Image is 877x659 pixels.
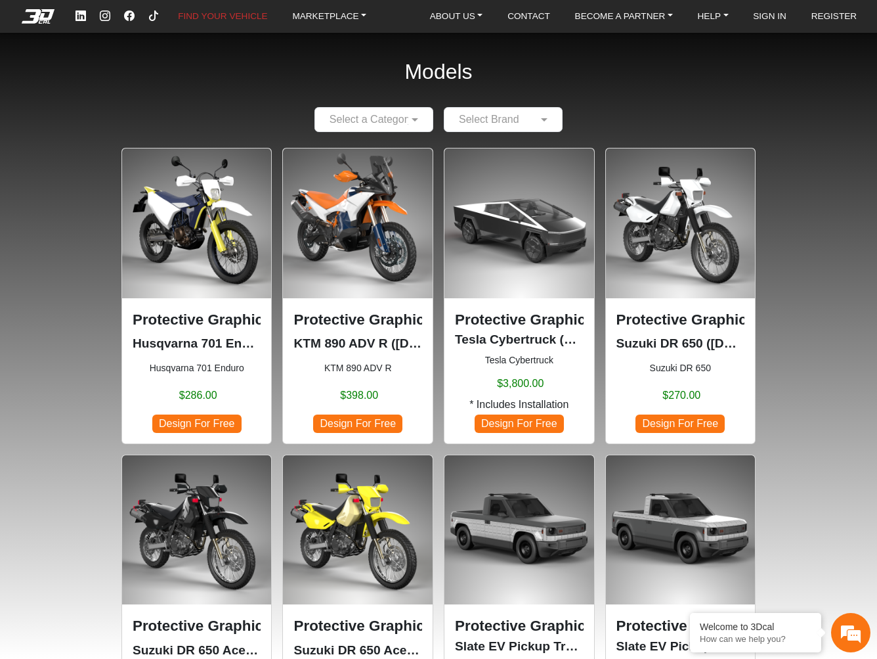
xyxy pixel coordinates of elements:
[616,361,745,375] small: Suzuki DR 650
[179,388,217,403] span: $286.00
[662,388,700,403] span: $270.00
[293,615,422,637] p: Protective Graphic Kit
[469,397,568,413] span: * Includes Installation
[616,637,745,656] p: Slate EV Pickup Truck Half Top Set (2026)
[455,353,584,367] small: Tesla Cybertruck
[444,455,594,605] img: EV Pickup TruckHalf Bottom Set2026
[133,309,261,331] p: Protective Graphic Kit
[475,415,564,432] span: Design For Free
[455,615,584,637] p: Protective Graphic Kit
[444,148,595,443] div: Tesla Cybertruck
[806,7,863,26] a: REGISTER
[635,415,725,432] span: Design For Free
[606,148,756,298] img: DR 6501996-2024
[700,622,811,632] div: Welcome to 3Dcal
[340,388,378,403] span: $398.00
[455,330,584,350] p: Tesla Cybertruck (2024)
[293,309,422,331] p: Protective Graphic Kit
[748,7,792,26] a: SIGN IN
[287,7,372,26] a: MARKETPLACE
[444,148,594,298] img: Cybertrucknull2024
[293,361,422,375] small: KTM 890 ADV R
[122,455,272,605] img: DR 650Acerbis Tank 6.6 Gl1996-2024
[616,309,745,331] p: Protective Graphic Kit
[283,148,433,298] img: 890 ADV R null2023-2025
[404,42,472,102] h2: Models
[121,148,272,443] div: Husqvarna 701 Enduro
[133,334,261,353] p: Husqvarna 701 Enduro (2016-2024)
[283,455,433,605] img: DR 650Acerbis Tank 5.3 Gl1996-2024
[173,7,272,26] a: FIND YOUR VEHICLE
[425,7,488,26] a: ABOUT US
[293,334,422,353] p: KTM 890 ADV R (2023-2025)
[122,148,272,298] img: 701 Enduronull2016-2024
[693,7,734,26] a: HELP
[133,615,261,637] p: Protective Graphic Kit
[313,415,402,432] span: Design For Free
[282,148,433,443] div: KTM 890 ADV R
[616,615,745,637] p: Protective Graphic Kit
[497,376,544,392] span: $3,800.00
[606,455,756,605] img: EV Pickup TruckHalf Top Set2026
[700,634,811,644] p: How can we help you?
[133,361,261,375] small: Husqvarna 701 Enduro
[152,415,242,432] span: Design For Free
[455,637,584,656] p: Slate EV Pickup Truck Half Bottom Set (2026)
[605,148,756,443] div: Suzuki DR 650
[502,7,555,26] a: CONTACT
[616,334,745,353] p: Suzuki DR 650 (1996-2024)
[455,309,584,331] p: Protective Graphic Kit
[570,7,678,26] a: BECOME A PARTNER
